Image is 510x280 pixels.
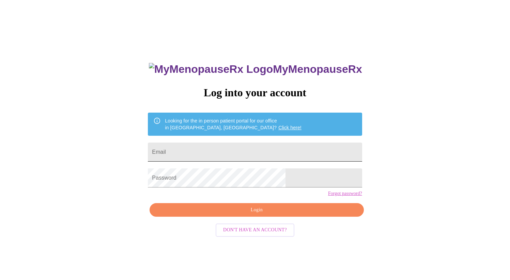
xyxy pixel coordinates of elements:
[328,191,362,196] a: Forgot password?
[278,125,302,130] a: Click here!
[149,63,362,76] h3: MyMenopauseRx
[157,206,356,214] span: Login
[214,227,296,232] a: Don't have an account?
[150,203,364,217] button: Login
[216,224,294,237] button: Don't have an account?
[148,86,362,99] h3: Log into your account
[223,226,287,234] span: Don't have an account?
[149,63,273,76] img: MyMenopauseRx Logo
[165,115,302,134] div: Looking for the in person patient portal for our office in [GEOGRAPHIC_DATA], [GEOGRAPHIC_DATA]?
